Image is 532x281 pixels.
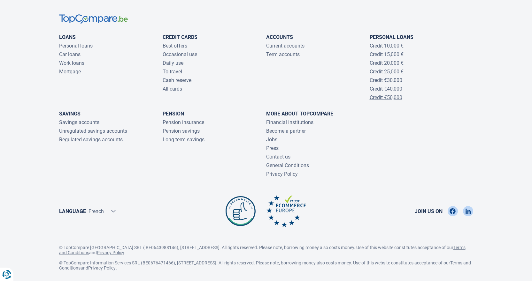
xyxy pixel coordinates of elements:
a: Savings [59,111,81,117]
img: TopCompare [59,14,128,24]
a: Long-term savings [163,137,204,143]
a: Jobs [266,137,277,143]
img: LinkedIn TopCompare [466,206,471,216]
a: Credit 20,000 € [370,60,404,66]
a: Credit Cards [163,34,197,40]
img: Facebook TopCompare [450,206,456,216]
a: Personal loans [59,43,93,49]
a: Work loans [59,60,84,66]
a: Become a partner [266,128,306,134]
a: Financial institutions [266,119,313,125]
a: Loans [59,34,76,40]
a: Pension [163,111,184,117]
a: Best offers [163,43,187,49]
a: Privacy Policy [88,265,116,270]
a: Credit 15,000 € [370,51,404,57]
font: © TopCompare Information Services SRL (BE0676471466), [STREET_ADDRESS]. All rights reserved. Plea... [59,260,450,265]
img: Be commerce TopCompare [224,195,257,227]
a: Personal loans [370,34,413,40]
a: Credit 25,000 € [370,69,404,75]
a: All cards [163,86,182,92]
a: Terms and Conditions [59,260,471,270]
a: Daily use [163,60,183,66]
a: Credit €30,000 [370,77,402,83]
a: Credit €40,000 [370,86,402,92]
a: Pension savings [163,128,200,134]
font: and [89,250,97,255]
a: Unregulated savings accounts [59,128,127,134]
a: Cash reserve [163,77,191,83]
a: Regulated savings accounts [59,137,123,143]
font: Language [59,208,86,214]
a: Terms and Conditions [59,245,466,255]
a: Car loans [59,51,81,57]
font: © TopCompare [GEOGRAPHIC_DATA] SRL ( BE0643988146), [STREET_ADDRESS]. All rights reserved. Please... [59,245,453,250]
a: Credit 10,000 € [370,43,404,49]
a: Contact us [266,154,290,160]
a: Term accounts [266,51,300,57]
a: Pension insurance [163,119,204,125]
font: and [81,265,88,270]
a: Occasional use [163,51,197,57]
font: Join us on [415,208,443,214]
a: Privacy Policy [97,250,124,255]
a: Credit €50,000 [370,94,402,100]
a: General Conditions [266,162,309,168]
a: Accounts [266,34,293,40]
a: Mortgage [59,69,81,75]
a: Privacy Policy [266,171,298,177]
a: To travel [163,69,182,75]
a: Savings accounts [59,119,99,125]
a: Press [266,145,279,151]
font: . [116,265,117,270]
img: Ecommerce Europe TopCompare [266,195,306,227]
a: More about TopCompare [266,111,333,117]
font: . [124,250,126,255]
a: Current accounts [266,43,305,49]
